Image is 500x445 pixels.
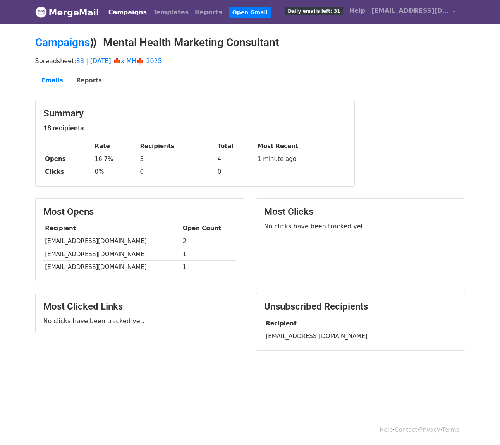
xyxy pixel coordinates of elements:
[346,3,368,19] a: Help
[395,426,417,433] a: Contact
[70,73,108,89] a: Reports
[35,36,90,49] a: Campaigns
[216,140,256,153] th: Total
[192,5,225,20] a: Reports
[181,260,236,273] td: 1
[35,6,47,18] img: MergeMail logo
[138,140,216,153] th: Recipients
[35,57,465,65] p: Spreadsheet:
[43,124,347,132] h5: 18 recipients
[181,235,236,248] td: 2
[181,248,236,260] td: 1
[105,5,150,20] a: Campaigns
[264,301,457,312] h3: Unsubscribed Recipients
[282,3,346,19] a: Daily emails left: 31
[216,153,256,166] td: 4
[256,140,346,153] th: Most Recent
[43,235,181,248] td: [EMAIL_ADDRESS][DOMAIN_NAME]
[150,5,192,20] a: Templates
[264,330,457,342] td: [EMAIL_ADDRESS][DOMAIN_NAME]
[43,108,347,119] h3: Summary
[43,153,93,166] th: Opens
[43,248,181,260] td: [EMAIL_ADDRESS][DOMAIN_NAME]
[229,7,271,18] a: Open Gmail
[43,301,236,312] h3: Most Clicked Links
[35,4,99,21] a: MergeMail
[285,7,343,15] span: Daily emails left: 31
[419,426,440,433] a: Privacy
[264,317,457,330] th: Recipient
[216,166,256,178] td: 0
[76,57,162,65] a: 38 | [DATE] 🍁x MH🍁 2025
[442,426,459,433] a: Terms
[43,206,236,217] h3: Most Opens
[35,36,465,49] h2: ⟫ Mental Health Marketing Consultant
[138,153,216,166] td: 3
[380,426,393,433] a: Help
[93,153,138,166] td: 16.7%
[181,222,236,235] th: Open Count
[368,3,459,21] a: [EMAIL_ADDRESS][DOMAIN_NAME]
[43,222,181,235] th: Recipient
[264,222,457,230] p: No clicks have been tracked yet.
[35,73,70,89] a: Emails
[43,260,181,273] td: [EMAIL_ADDRESS][DOMAIN_NAME]
[43,166,93,178] th: Clicks
[93,166,138,178] td: 0%
[138,166,216,178] td: 0
[256,153,346,166] td: 1 minute ago
[371,6,449,15] span: [EMAIL_ADDRESS][DOMAIN_NAME]
[264,206,457,217] h3: Most Clicks
[93,140,138,153] th: Rate
[43,317,236,325] p: No clicks have been tracked yet.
